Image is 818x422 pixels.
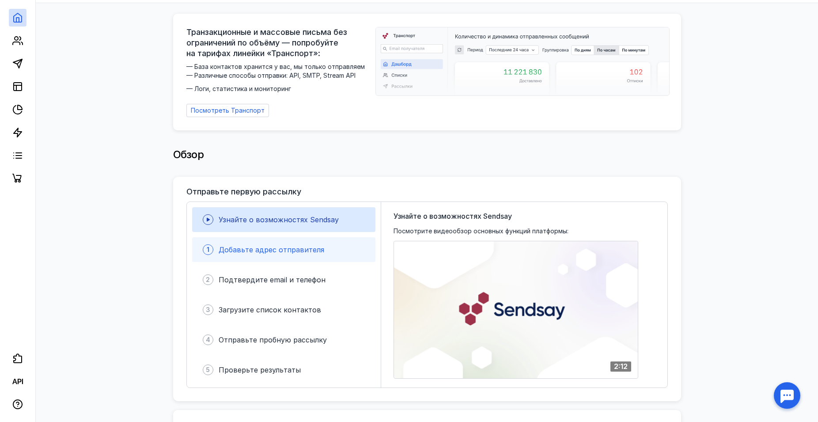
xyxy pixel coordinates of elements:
[206,275,210,284] span: 2
[219,305,321,314] span: Загрузите список контактов
[173,148,204,161] span: Обзор
[186,27,370,59] span: Транзакционные и массовые письма без ограничений по объёму — попробуйте на тарифах линейки «Транс...
[186,104,269,117] a: Посмотреть Транспорт
[191,107,265,114] span: Посмотреть Транспорт
[219,245,324,254] span: Добавьте адрес отправителя
[219,335,327,344] span: Отправьте пробную рассылку
[219,275,326,284] span: Подтвердите email и телефон
[207,245,209,254] span: 1
[206,335,210,344] span: 4
[394,227,568,236] span: Посмотрите видеообзор основных функций платформы:
[219,365,301,374] span: Проверьте результаты
[206,305,210,314] span: 3
[186,187,301,196] h3: Отправьте первую рассылку
[376,27,669,95] img: dashboard-transport-banner
[610,361,631,372] div: 2:12
[186,62,370,93] span: — База контактов хранится у вас, мы только отправляем — Различные способы отправки: API, SMTP, St...
[219,215,339,224] span: Узнайте о возможностях Sendsay
[206,365,210,374] span: 5
[394,211,512,221] span: Узнайте о возможностях Sendsay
